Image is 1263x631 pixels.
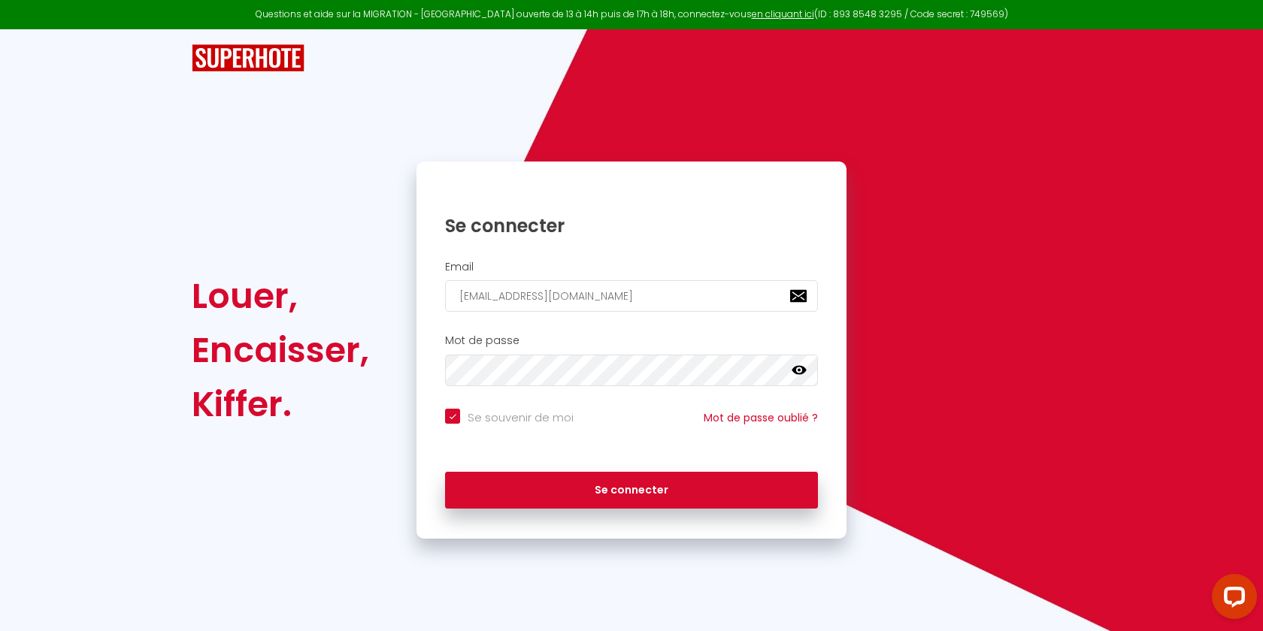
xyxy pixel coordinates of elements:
[704,410,818,425] a: Mot de passe oublié ?
[445,280,818,312] input: Ton Email
[752,8,814,20] a: en cliquant ici
[192,323,369,377] div: Encaisser,
[1200,568,1263,631] iframe: LiveChat chat widget
[445,214,818,237] h1: Se connecter
[192,377,369,431] div: Kiffer.
[192,269,369,323] div: Louer,
[445,472,818,509] button: Se connecter
[445,334,818,347] h2: Mot de passe
[192,44,304,72] img: SuperHote logo
[445,261,818,273] h2: Email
